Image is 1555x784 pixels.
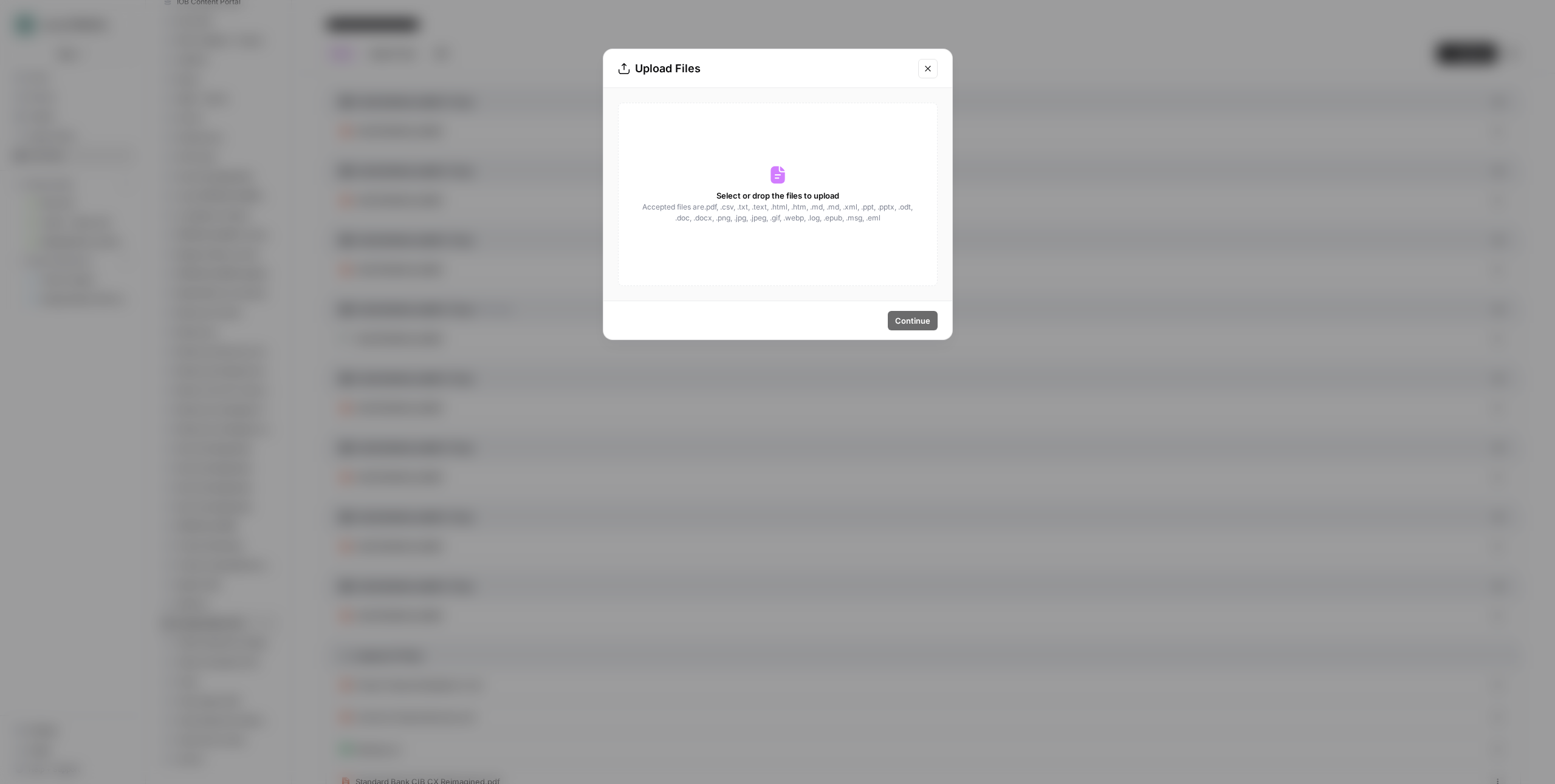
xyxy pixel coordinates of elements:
[888,311,938,330] button: Continue
[618,60,911,77] div: Upload Files
[716,189,839,202] span: Select or drop the files to upload
[918,59,938,78] button: Close modal
[642,202,914,223] span: Accepted files are .pdf, .csv, .txt, .text, .html, .htm, .md, .md, .xml, .ppt, .pptx, .odt, .doc,...
[895,315,930,327] span: Continue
